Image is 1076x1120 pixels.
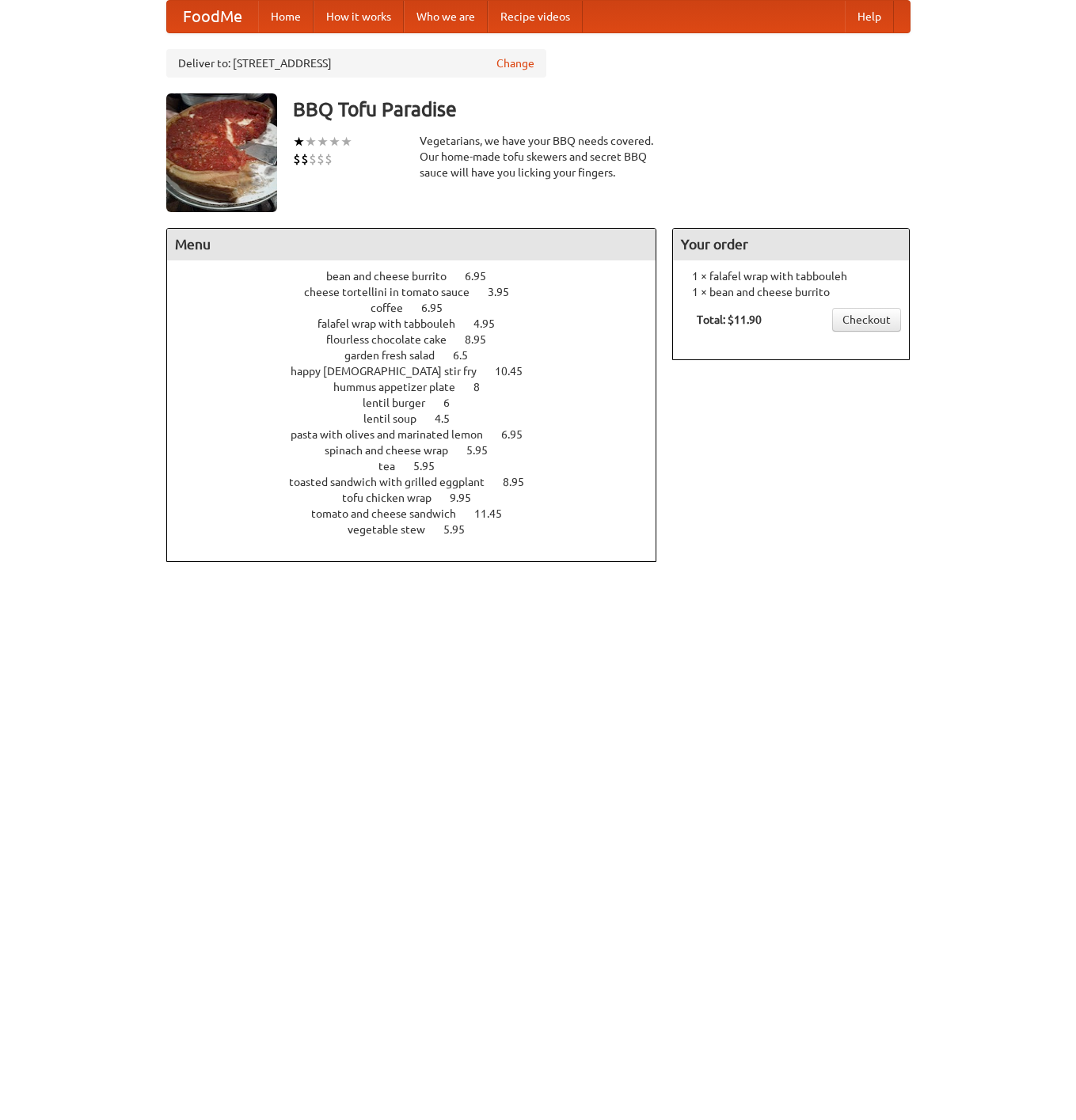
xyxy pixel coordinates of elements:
[291,428,552,441] a: pasta with olives and marinated lemon 6.95
[697,313,762,326] b: Total: $11.90
[495,365,538,378] span: 10.45
[488,1,583,32] a: Recipe videos
[293,93,911,125] h3: BBQ Tofu Paradise
[291,365,492,378] span: happy [DEMOGRAPHIC_DATA] stir fry
[465,270,502,283] span: 6.95
[289,476,553,488] a: toasted sandwich with grilled eggplant 8.95
[291,428,499,441] span: pasta with olives and marinated lemon
[363,397,441,409] span: lentil burger
[435,412,466,425] span: 4.5
[258,1,314,32] a: Home
[465,333,502,346] span: 8.95
[450,492,487,504] span: 9.95
[289,476,500,488] span: toasted sandwich with grilled eggplant
[363,412,432,425] span: lentil soup
[501,428,538,441] span: 6.95
[453,349,484,362] span: 6.5
[305,133,317,150] li: ★
[348,523,441,536] span: vegetable stew
[167,1,258,32] a: FoodMe
[363,397,479,409] a: lentil burger 6
[378,460,411,473] span: tea
[311,507,472,520] span: tomato and cheese sandwich
[474,507,518,520] span: 11.45
[304,286,538,298] a: cheese tortellini in tomato sauce 3.95
[371,302,472,314] a: coffee 6.95
[681,268,901,284] li: 1 × falafel wrap with tabbouleh
[309,150,317,168] li: $
[291,365,552,378] a: happy [DEMOGRAPHIC_DATA] stir fry 10.45
[378,460,464,473] a: tea 5.95
[404,1,488,32] a: Who we are
[832,308,901,332] a: Checkout
[363,412,479,425] a: lentil soup 4.5
[314,1,404,32] a: How it works
[325,444,517,457] a: spinach and cheese wrap 5.95
[325,444,464,457] span: spinach and cheese wrap
[304,286,485,298] span: cheese tortellini in tomato sauce
[348,523,494,536] a: vegetable stew 5.95
[326,333,462,346] span: flourless chocolate cake
[317,133,329,150] li: ★
[371,302,419,314] span: coffee
[326,270,462,283] span: bean and cheese burrito
[342,492,500,504] a: tofu chicken wrap 9.95
[293,133,305,150] li: ★
[311,507,531,520] a: tomato and cheese sandwich 11.45
[326,333,515,346] a: flourless chocolate cake 8.95
[681,284,901,300] li: 1 × bean and cheese burrito
[443,523,481,536] span: 5.95
[317,317,524,330] a: falafel wrap with tabbouleh 4.95
[317,150,325,168] li: $
[325,150,333,168] li: $
[167,229,656,260] h4: Menu
[340,133,352,150] li: ★
[443,397,466,409] span: 6
[166,49,546,78] div: Deliver to: [STREET_ADDRESS]
[166,93,277,212] img: angular.jpg
[473,381,496,393] span: 8
[420,133,657,180] div: Vegetarians, we have your BBQ needs covered. Our home-made tofu skewers and secret BBQ sauce will...
[473,317,511,330] span: 4.95
[488,286,525,298] span: 3.95
[344,349,497,362] a: garden fresh salad 6.5
[673,229,909,260] h4: Your order
[466,444,504,457] span: 5.95
[342,492,447,504] span: tofu chicken wrap
[329,133,340,150] li: ★
[845,1,894,32] a: Help
[301,150,309,168] li: $
[413,460,451,473] span: 5.95
[496,55,534,71] a: Change
[333,381,471,393] span: hummus appetizer plate
[421,302,458,314] span: 6.95
[503,476,540,488] span: 8.95
[344,349,451,362] span: garden fresh salad
[333,381,509,393] a: hummus appetizer plate 8
[317,317,471,330] span: falafel wrap with tabbouleh
[293,150,301,168] li: $
[326,270,515,283] a: bean and cheese burrito 6.95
